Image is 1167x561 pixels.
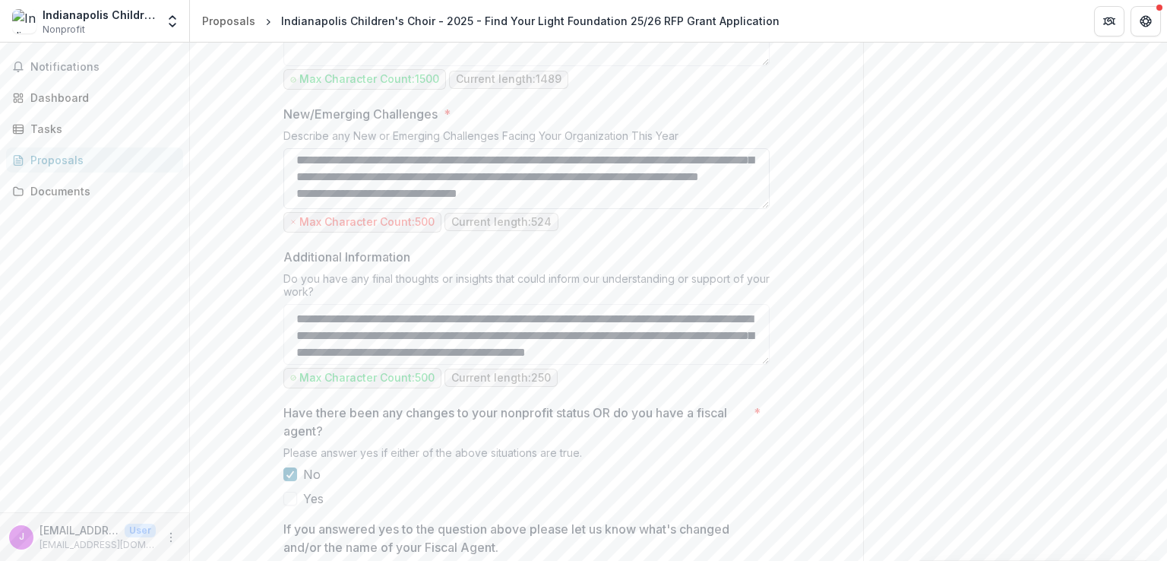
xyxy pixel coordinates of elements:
[6,179,183,204] a: Documents
[162,6,183,36] button: Open entity switcher
[125,524,156,537] p: User
[43,23,85,36] span: Nonprofit
[196,10,786,32] nav: breadcrumb
[202,13,255,29] div: Proposals
[196,10,261,32] a: Proposals
[40,538,156,552] p: [EMAIL_ADDRESS][DOMAIN_NAME]
[281,13,780,29] div: Indianapolis Children's Choir - 2025 - Find Your Light Foundation 25/26 RFP Grant Application
[456,73,561,86] p: Current length: 1489
[1094,6,1124,36] button: Partners
[162,528,180,547] button: More
[43,7,156,23] div: Indianapolis Children's Choir
[451,372,551,385] p: Current length: 250
[451,216,552,229] p: Current length: 524
[6,55,183,79] button: Notifications
[6,85,183,110] a: Dashboard
[283,248,410,266] p: Additional Information
[19,532,24,542] div: jbrown@icchoir.org
[283,520,761,556] p: If you answered yes to the question above please let us know what's changed and/or the name of yo...
[283,404,748,440] p: Have there been any changes to your nonprofit status OR do you have a fiscal agent?
[299,372,435,385] p: Max Character Count: 500
[12,9,36,33] img: Indianapolis Children's Choir
[283,272,770,304] div: Do you have any final thoughts or insights that could inform our understanding or support of your...
[303,490,324,508] span: Yes
[299,73,439,86] p: Max Character Count: 1500
[283,446,770,465] div: Please answer yes if either of the above situations are true.
[30,121,171,137] div: Tasks
[283,105,438,123] p: New/Emerging Challenges
[30,183,171,199] div: Documents
[30,90,171,106] div: Dashboard
[299,216,435,229] p: Max Character Count: 500
[30,61,177,74] span: Notifications
[40,522,119,538] p: [EMAIL_ADDRESS][DOMAIN_NAME]
[1131,6,1161,36] button: Get Help
[6,116,183,141] a: Tasks
[283,129,770,148] div: Describe any New or Emerging Challenges Facing Your Organization This Year
[303,465,321,483] span: No
[6,147,183,173] a: Proposals
[30,152,171,168] div: Proposals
